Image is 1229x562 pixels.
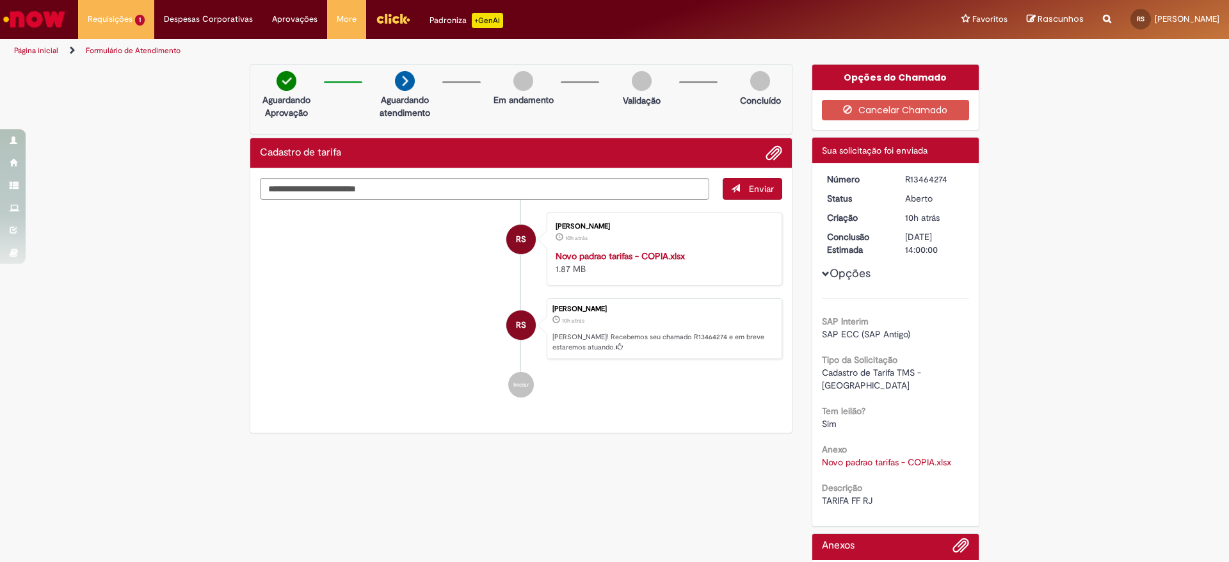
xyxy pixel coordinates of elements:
[905,192,965,205] div: Aberto
[430,13,503,28] div: Padroniza
[1038,13,1084,25] span: Rascunhos
[822,495,872,506] span: TARIFA FF RJ
[749,183,774,195] span: Enviar
[552,305,775,313] div: [PERSON_NAME]
[506,310,536,340] div: Rodrigo Alves Da Silva
[513,71,533,91] img: img-circle-grey.png
[260,147,341,159] h2: Cadastro de tarifa Histórico de tíquete
[395,71,415,91] img: arrow-next.png
[632,71,652,91] img: img-circle-grey.png
[822,367,924,391] span: Cadastro de Tarifa TMS - [GEOGRAPHIC_DATA]
[88,13,133,26] span: Requisições
[337,13,357,26] span: More
[562,317,584,325] span: 10h atrás
[552,332,775,352] p: [PERSON_NAME]! Recebemos seu chamado R13464274 e em breve estaremos atuando.
[376,9,410,28] img: click_logo_yellow_360x200.png
[374,93,436,119] p: Aguardando atendimento
[817,230,896,256] dt: Conclusão Estimada
[822,482,862,494] b: Descrição
[822,444,847,455] b: Anexo
[272,13,317,26] span: Aprovações
[952,537,969,560] button: Adicionar anexos
[623,94,661,107] p: Validação
[562,317,584,325] time: 29/08/2025 22:46:14
[565,234,588,242] time: 29/08/2025 22:46:06
[14,45,58,56] a: Página inicial
[766,145,782,161] button: Adicionar anexos
[472,13,503,28] p: +GenAi
[740,94,781,107] p: Concluído
[86,45,181,56] a: Formulário de Atendimento
[506,225,536,254] div: Rodrigo Alves Da Silva
[135,15,145,26] span: 1
[822,540,855,552] h2: Anexos
[516,224,526,255] span: RS
[822,456,951,468] a: Download de Novo padrao tarifas - COPIA.xlsx
[565,234,588,242] span: 10h atrás
[556,223,769,230] div: [PERSON_NAME]
[822,145,928,156] span: Sua solicitação foi enviada
[817,173,896,186] dt: Número
[255,93,317,119] p: Aguardando Aprovação
[905,212,940,223] span: 10h atrás
[516,310,526,341] span: RS
[556,250,685,262] a: Novo padrao tarifas - COPIA.xlsx
[972,13,1008,26] span: Favoritos
[822,316,869,327] b: SAP Interim
[260,298,782,360] li: Rodrigo Alves Da Silva
[822,100,970,120] button: Cancelar Chamado
[822,354,897,365] b: Tipo da Solicitação
[277,71,296,91] img: check-circle-green.png
[905,211,965,224] div: 29/08/2025 22:46:14
[750,71,770,91] img: img-circle-grey.png
[1155,13,1219,24] span: [PERSON_NAME]
[817,211,896,224] dt: Criação
[905,173,965,186] div: R13464274
[260,200,782,411] ul: Histórico de tíquete
[905,230,965,256] div: [DATE] 14:00:00
[822,418,837,430] span: Sim
[723,178,782,200] button: Enviar
[1137,15,1145,23] span: RS
[260,178,709,200] textarea: Digite sua mensagem aqui...
[1,6,67,32] img: ServiceNow
[822,405,865,417] b: Tem leilão?
[494,93,554,106] p: Em andamento
[1027,13,1084,26] a: Rascunhos
[822,328,910,340] span: SAP ECC (SAP Antigo)
[812,65,979,90] div: Opções do Chamado
[164,13,253,26] span: Despesas Corporativas
[817,192,896,205] dt: Status
[905,212,940,223] time: 29/08/2025 22:46:14
[556,250,769,275] div: 1.87 MB
[10,39,810,63] ul: Trilhas de página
